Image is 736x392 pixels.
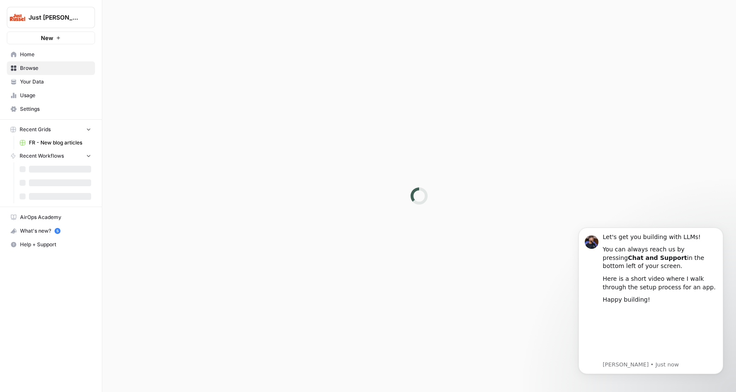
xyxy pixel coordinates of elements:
button: What's new? 5 [7,224,95,238]
button: Recent Grids [7,123,95,136]
span: Your Data [20,78,91,86]
span: FR - New blog articles [29,139,91,147]
div: What's new? [7,225,95,237]
span: Help + Support [20,241,91,248]
button: Help + Support [7,238,95,251]
span: Recent Grids [20,126,51,133]
a: FR - New blog articles [16,136,95,150]
a: AirOps Academy [7,210,95,224]
span: Browse [20,64,91,72]
span: AirOps Academy [20,213,91,221]
a: Usage [7,89,95,102]
button: Recent Workflows [7,150,95,162]
span: Settings [20,105,91,113]
button: Workspace: Just Russel [7,7,95,28]
a: Settings [7,102,95,116]
span: Recent Workflows [20,152,64,160]
iframe: youtube [37,94,151,145]
iframe: Intercom notifications message [566,215,736,388]
span: Usage [20,92,91,99]
a: Browse [7,61,95,75]
a: Your Data [7,75,95,89]
span: New [41,34,53,42]
button: New [7,32,95,44]
span: Just [PERSON_NAME] [29,13,80,22]
a: Home [7,48,95,61]
text: 5 [56,229,58,233]
img: Just Russel Logo [10,10,25,25]
a: 5 [55,228,60,234]
span: Home [20,51,91,58]
p: Message from Steven, sent Just now [37,146,151,154]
